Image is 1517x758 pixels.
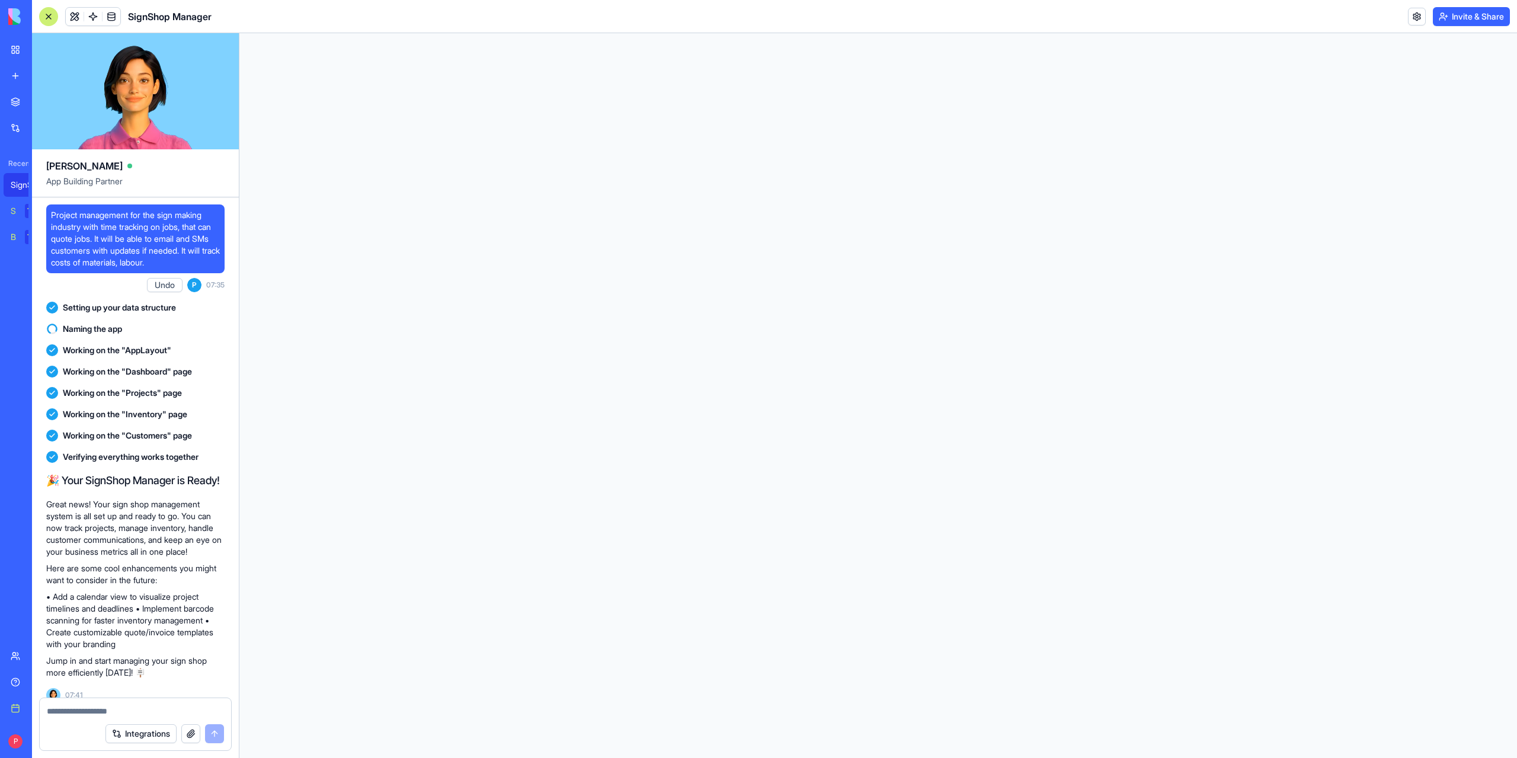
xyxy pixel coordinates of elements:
div: Blog Generation Pro [11,231,17,243]
img: Ella_00000_wcx2te.png [46,688,60,702]
span: Working on the "Customers" page [63,430,192,442]
a: SignShop Manager [4,173,51,197]
button: Integrations [105,724,177,743]
a: Blog Generation ProTRY [4,225,51,249]
span: P [8,734,23,749]
div: Social Media Content Generator [11,205,17,217]
p: Jump in and start managing your sign shop more efficiently [DATE]! 🪧 [46,655,225,679]
button: Undo [147,278,183,292]
p: • Add a calendar view to visualize project timelines and deadlines • Implement barcode scanning f... [46,591,225,650]
span: Working on the "Projects" page [63,387,182,399]
span: Naming the app [63,323,122,335]
span: App Building Partner [46,175,225,197]
img: logo [8,8,82,25]
span: Verifying everything works together [63,451,199,463]
span: [PERSON_NAME] [46,159,123,173]
span: Working on the "AppLayout" [63,344,171,356]
span: 07:35 [206,280,225,290]
span: Project management for the sign making industry with time tracking on jobs, that can quote jobs. ... [51,209,220,268]
span: Recent [4,159,28,168]
span: 07:41 [65,690,83,700]
div: TRY [25,230,44,244]
h1: SignShop Manager [128,9,212,24]
div: SignShop Manager [11,179,44,191]
span: Setting up your data structure [63,302,176,314]
a: Social Media Content GeneratorTRY [4,199,51,223]
h1: 🎉 Your SignShop Manager is Ready! [46,472,225,489]
button: Invite & Share [1433,7,1510,26]
p: Great news! Your sign shop management system is all set up and ready to go. You can now track pro... [46,498,225,558]
span: Working on the "Dashboard" page [63,366,192,378]
p: Here are some cool enhancements you might want to consider in the future: [46,562,225,586]
span: Working on the "Inventory" page [63,408,187,420]
div: TRY [25,204,44,218]
span: P [187,278,201,292]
